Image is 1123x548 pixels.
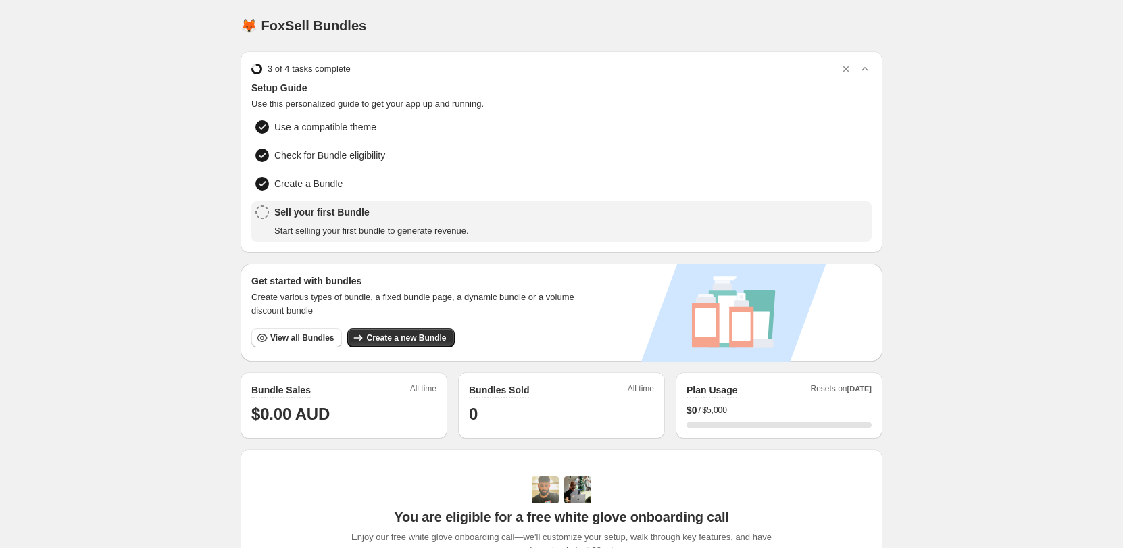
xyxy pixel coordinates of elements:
[251,383,311,397] h2: Bundle Sales
[274,149,385,162] span: Check for Bundle eligibility
[628,383,654,398] span: All time
[410,383,436,398] span: All time
[811,383,872,398] span: Resets on
[394,509,728,525] span: You are eligible for a free white glove onboarding call
[251,328,342,347] button: View all Bundles
[687,403,697,417] span: $ 0
[564,476,591,503] img: Prakhar
[687,383,737,397] h2: Plan Usage
[274,120,376,134] span: Use a compatible theme
[366,332,446,343] span: Create a new Bundle
[532,476,559,503] img: Adi
[274,177,343,191] span: Create a Bundle
[268,62,351,76] span: 3 of 4 tasks complete
[270,332,334,343] span: View all Bundles
[274,224,469,238] span: Start selling your first bundle to generate revenue.
[469,403,654,425] h1: 0
[251,97,872,111] span: Use this personalized guide to get your app up and running.
[347,328,454,347] button: Create a new Bundle
[702,405,727,416] span: $5,000
[251,81,872,95] span: Setup Guide
[241,18,366,34] h1: 🦊 FoxSell Bundles
[251,274,587,288] h3: Get started with bundles
[274,205,469,219] span: Sell your first Bundle
[687,403,872,417] div: /
[251,291,587,318] span: Create various types of bundle, a fixed bundle page, a dynamic bundle or a volume discount bundle
[469,383,529,397] h2: Bundles Sold
[251,403,436,425] h1: $0.00 AUD
[847,384,872,393] span: [DATE]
